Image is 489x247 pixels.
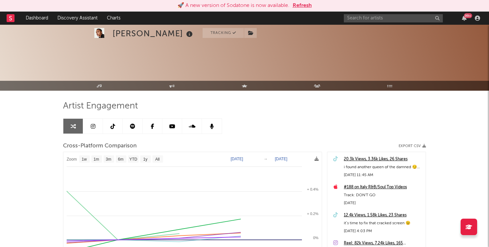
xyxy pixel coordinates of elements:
text: [DATE] [231,157,243,161]
input: Search for artists [344,14,443,22]
div: 99 + [464,13,472,18]
a: 12.4k Views, 1.58k Likes, 23 Shares [344,211,422,219]
div: i found another queen of the damned 😏 @[PERSON_NAME] [344,163,422,171]
a: Charts [102,12,125,25]
span: Artist Engagement [63,102,138,110]
div: [PERSON_NAME] [113,28,194,39]
a: Dashboard [21,12,53,25]
text: [DATE] [275,157,287,161]
button: Export CSV [399,144,426,148]
text: + 0.2% [307,212,318,216]
text: YTD [129,157,137,162]
text: → [264,157,268,161]
span: Cross-Platform Comparison [63,142,137,150]
a: 20.3k Views, 3.36k Likes, 26 Shares [344,155,422,163]
div: Track: DON'T GO [344,191,422,199]
text: 0% [313,236,318,240]
text: 6m [118,157,124,162]
text: 1y [143,157,147,162]
text: All [155,157,159,162]
div: [DATE] 11:45 AM [344,171,422,179]
text: Zoom [67,157,77,162]
text: 3m [106,157,112,162]
button: Refresh [293,2,312,10]
button: Tracking [203,28,244,38]
a: #188 on Italy R&B/Soul Top Videos [344,183,422,191]
text: 1m [94,157,99,162]
text: 1w [82,157,87,162]
div: 🚀 A new version of Sodatone is now available. [178,2,289,10]
a: Discovery Assistant [53,12,102,25]
button: 99+ [462,15,467,21]
div: [DATE] 4:03 PM [344,227,422,235]
div: it’s time to fix that cracked screen 😉 [344,219,422,227]
text: + 0.4% [307,187,318,191]
div: [DATE] [344,199,422,207]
